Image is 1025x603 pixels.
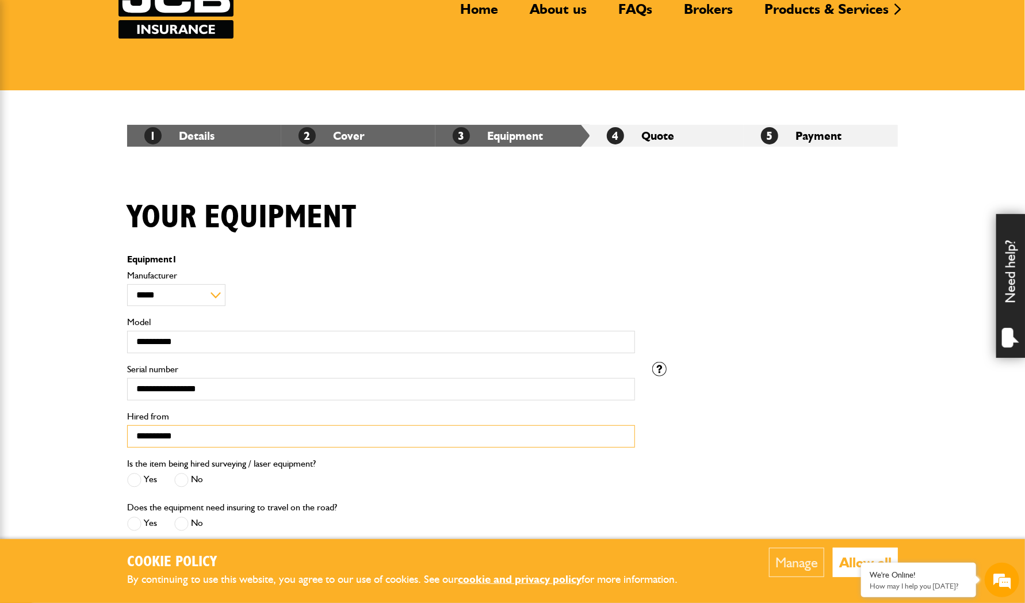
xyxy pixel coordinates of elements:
a: FAQs [610,1,661,27]
li: Payment [744,125,898,147]
label: Manufacturer [127,271,635,280]
div: Minimize live chat window [189,6,216,33]
button: Allow all [833,548,898,577]
span: 1 [172,254,177,265]
li: Quote [590,125,744,147]
img: d_20077148190_company_1631870298795_20077148190 [20,64,48,80]
h1: Your equipment [127,199,356,237]
input: Enter your phone number [15,174,210,200]
span: 1 [144,127,162,144]
a: About us [521,1,595,27]
input: Enter your email address [15,140,210,166]
div: Need help? [996,214,1025,358]
label: Hired from [127,412,635,421]
p: Equipment [127,255,635,264]
label: No [174,473,203,487]
em: Start Chat [156,354,209,370]
h2: Cookie Policy [127,554,697,571]
label: Yes [127,473,157,487]
a: 1Details [144,129,215,143]
a: Home [452,1,507,27]
a: Brokers [675,1,741,27]
p: How may I help you today? [870,582,967,590]
input: Enter your last name [15,106,210,132]
label: Does the equipment need insuring to travel on the road? [127,503,337,512]
a: 2Cover [299,129,365,143]
label: Model [127,318,635,327]
span: 5 [761,127,778,144]
div: Chat with us now [60,64,193,79]
li: Equipment [435,125,590,147]
label: Is the item being hired surveying / laser equipment? [127,459,316,468]
span: 2 [299,127,316,144]
span: 3 [453,127,470,144]
textarea: Type your message and hit 'Enter' [15,208,210,345]
div: We're Online! [870,570,967,580]
label: Yes [127,517,157,531]
a: Products & Services [756,1,897,27]
span: 4 [607,127,624,144]
button: Manage [769,548,824,577]
label: No [174,517,203,531]
label: Serial number [127,365,635,374]
a: cookie and privacy policy [458,573,582,586]
p: By continuing to use this website, you agree to our use of cookies. See our for more information. [127,571,697,589]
